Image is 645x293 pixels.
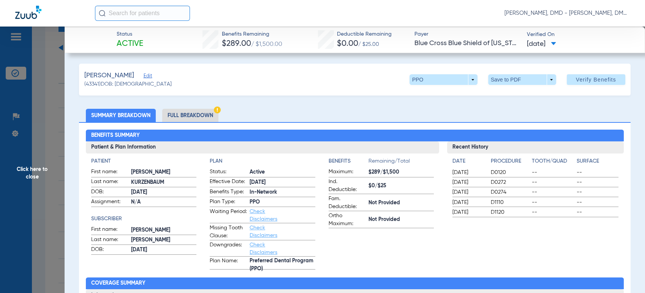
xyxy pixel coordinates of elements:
[91,188,128,197] span: DOB:
[86,130,624,142] h2: Benefits Summary
[222,30,282,38] span: Benefits Remaining
[91,226,128,235] span: First name:
[577,208,619,216] span: --
[86,109,156,122] li: Summary Breakdown
[329,178,366,194] span: Ind. Deductible:
[368,157,434,168] span: Remaining/Total
[567,74,625,85] button: Verify Benefits
[91,178,128,187] span: Last name:
[337,40,358,48] span: $0.00
[131,236,197,244] span: [PERSON_NAME]
[210,257,247,269] span: Plan Name:
[532,208,574,216] span: --
[452,157,484,165] h4: Date
[329,157,368,168] app-breakdown-title: Benefits
[210,224,247,240] span: Missing Tooth Clause:
[491,199,529,206] span: D1110
[414,30,520,38] span: Payer
[337,30,392,38] span: Deductible Remaining
[15,6,41,19] img: Zuub Logo
[329,195,366,211] span: Fam. Deductible:
[210,188,247,197] span: Benefits Type:
[210,198,247,207] span: Plan Type:
[532,179,574,186] span: --
[222,40,251,48] span: $289.00
[91,157,197,165] h4: Patient
[532,188,574,196] span: --
[84,80,172,88] span: (43341) DOB: [DEMOGRAPHIC_DATA]
[131,188,197,196] span: [DATE]
[250,242,277,255] a: Check Disclaimers
[210,208,247,223] span: Waiting Period:
[447,141,624,154] h3: Recent History
[577,157,619,165] h4: Surface
[329,168,366,177] span: Maximum:
[576,77,616,83] span: Verify Benefits
[251,41,282,47] span: / $1,500.00
[91,215,197,223] h4: Subscriber
[210,241,247,256] span: Downgrades:
[491,188,529,196] span: D0274
[368,199,434,207] span: Not Provided
[504,9,630,17] span: [PERSON_NAME], DMD - [PERSON_NAME], DMD
[491,169,529,176] span: D0120
[527,31,633,39] span: Verified On
[452,179,484,186] span: [DATE]
[210,157,315,165] h4: Plan
[91,246,128,255] span: DOB:
[409,74,477,85] button: PPO
[117,30,143,38] span: Status
[99,10,106,17] img: Search Icon
[95,6,190,21] input: Search for patients
[368,168,434,176] span: $289/$1,500
[452,169,484,176] span: [DATE]
[131,179,197,186] span: KURZENBAUM
[532,157,574,168] app-breakdown-title: Tooth/Quad
[210,178,247,187] span: Effective Date:
[210,168,247,177] span: Status:
[452,199,484,206] span: [DATE]
[86,277,624,290] h2: Coverage Summary
[91,168,128,177] span: First name:
[250,261,315,269] span: Preferred Dental Program (PPO)
[532,169,574,176] span: --
[91,236,128,245] span: Last name:
[532,157,574,165] h4: Tooth/Quad
[214,107,221,113] img: Hazard
[131,168,197,176] span: [PERSON_NAME]
[577,199,619,206] span: --
[577,188,619,196] span: --
[91,198,128,207] span: Assignment:
[577,179,619,186] span: --
[577,157,619,168] app-breakdown-title: Surface
[491,208,529,216] span: D1120
[491,157,529,168] app-breakdown-title: Procedure
[329,212,366,228] span: Ortho Maximum:
[491,157,529,165] h4: Procedure
[250,225,277,238] a: Check Disclaimers
[250,188,315,196] span: In-Network
[577,169,619,176] span: --
[368,216,434,224] span: Not Provided
[250,179,315,186] span: [DATE]
[527,39,556,49] span: [DATE]
[452,208,484,216] span: [DATE]
[84,71,134,80] span: [PERSON_NAME]
[414,39,520,48] span: Blue Cross Blue Shield of [US_STATE]
[144,73,150,80] span: Edit
[607,257,645,293] iframe: Chat Widget
[532,199,574,206] span: --
[250,209,277,222] a: Check Disclaimers
[131,246,197,254] span: [DATE]
[488,74,556,85] button: Save to PDF
[452,157,484,168] app-breakdown-title: Date
[452,188,484,196] span: [DATE]
[250,198,315,206] span: PPO
[117,39,143,49] span: Active
[329,157,368,165] h4: Benefits
[250,168,315,176] span: Active
[131,198,197,206] span: N/A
